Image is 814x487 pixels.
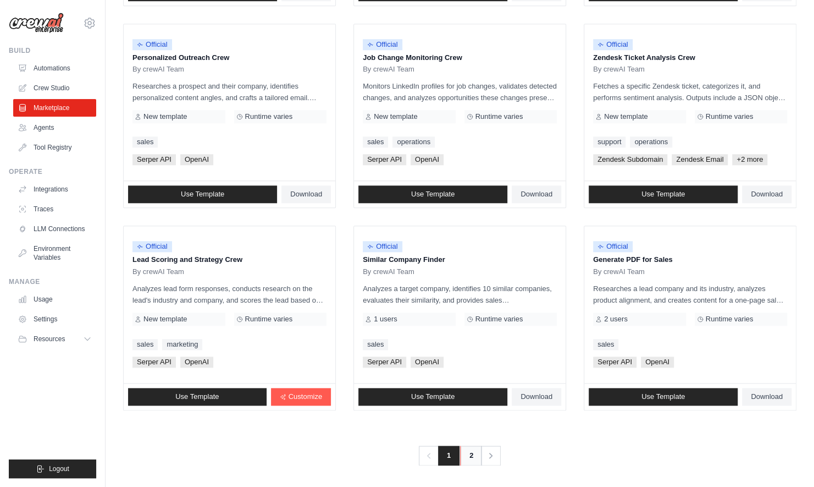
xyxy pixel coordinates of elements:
a: sales [132,339,158,350]
a: Download [742,388,791,406]
a: Use Template [589,185,738,203]
span: Download [520,190,552,199]
a: support [593,136,625,147]
a: Crew Studio [13,79,96,97]
span: Runtime varies [475,315,523,324]
span: Serper API [363,154,406,165]
a: Download [512,388,561,406]
span: Serper API [593,357,636,368]
p: Monitors LinkedIn profiles for job changes, validates detected changes, and analyzes opportunitie... [363,80,557,103]
span: 1 users [374,315,397,324]
span: Use Template [641,190,685,199]
span: Customize [289,392,322,401]
div: Manage [9,277,96,286]
p: Zendesk Ticket Analysis Crew [593,52,787,63]
a: Tool Registry [13,139,96,156]
button: Logout [9,459,96,478]
span: Download [751,392,783,401]
span: Official [132,39,172,50]
span: Resources [34,335,65,343]
p: Researches a prospect and their company, identifies personalized content angles, and crafts a tai... [132,80,326,103]
a: Use Template [128,185,277,203]
a: Integrations [13,180,96,198]
p: Fetches a specific Zendesk ticket, categorizes it, and performs sentiment analysis. Outputs inclu... [593,80,787,103]
span: Use Template [411,392,455,401]
span: Use Template [411,190,455,199]
span: Official [363,241,402,252]
a: Traces [13,200,96,218]
span: 1 [438,446,459,466]
span: Runtime varies [245,315,293,324]
p: Lead Scoring and Strategy Crew [132,254,326,265]
p: Analyzes lead form responses, conducts research on the lead's industry and company, and scores th... [132,283,326,306]
a: 2 [460,446,482,466]
a: Use Template [128,388,267,406]
button: Resources [13,330,96,348]
a: LLM Connections [13,220,96,238]
nav: Pagination [419,446,501,466]
span: Serper API [132,154,176,165]
a: sales [363,136,388,147]
a: Download [281,185,331,203]
a: operations [392,136,435,147]
span: Runtime varies [245,112,293,121]
span: New template [143,112,187,121]
span: OpenAI [180,154,213,165]
span: New template [604,112,647,121]
span: Official [593,241,633,252]
a: Download [512,185,561,203]
a: sales [363,339,388,350]
span: Zendesk Subdomain [593,154,667,165]
a: marketing [162,339,202,350]
a: Use Template [589,388,738,406]
span: By crewAI Team [363,267,414,276]
span: Download [520,392,552,401]
span: Runtime varies [706,112,754,121]
span: OpenAI [180,357,213,368]
span: By crewAI Team [132,65,184,74]
a: Use Template [358,388,507,406]
span: By crewAI Team [363,65,414,74]
p: Similar Company Finder [363,254,557,265]
span: OpenAI [641,357,674,368]
a: Download [742,185,791,203]
span: Official [593,39,633,50]
a: sales [132,136,158,147]
span: Serper API [132,357,176,368]
a: Customize [271,388,331,406]
div: Build [9,46,96,55]
span: 2 users [604,315,628,324]
span: Download [751,190,783,199]
span: Official [363,39,402,50]
a: Agents [13,119,96,136]
span: New template [143,315,187,324]
span: New template [374,112,417,121]
span: Use Template [181,190,224,199]
iframe: Chat Widget [759,434,814,487]
img: Logo [9,13,64,34]
span: Zendesk Email [672,154,728,165]
span: Download [290,190,322,199]
span: Runtime varies [475,112,523,121]
a: sales [593,339,618,350]
p: Job Change Monitoring Crew [363,52,557,63]
span: By crewAI Team [132,267,184,276]
div: Operate [9,167,96,176]
a: Automations [13,59,96,77]
a: Settings [13,310,96,328]
span: Use Template [641,392,685,401]
span: Logout [49,464,69,473]
p: Generate PDF for Sales [593,254,787,265]
span: +2 more [732,154,767,165]
span: By crewAI Team [593,267,645,276]
a: Use Template [358,185,507,203]
span: Serper API [363,357,406,368]
p: Analyzes a target company, identifies 10 similar companies, evaluates their similarity, and provi... [363,283,557,306]
p: Personalized Outreach Crew [132,52,326,63]
a: Usage [13,291,96,308]
span: Use Template [175,392,219,401]
a: Marketplace [13,99,96,117]
span: OpenAI [411,357,444,368]
p: Researches a lead company and its industry, analyzes product alignment, and creates content for a... [593,283,787,306]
